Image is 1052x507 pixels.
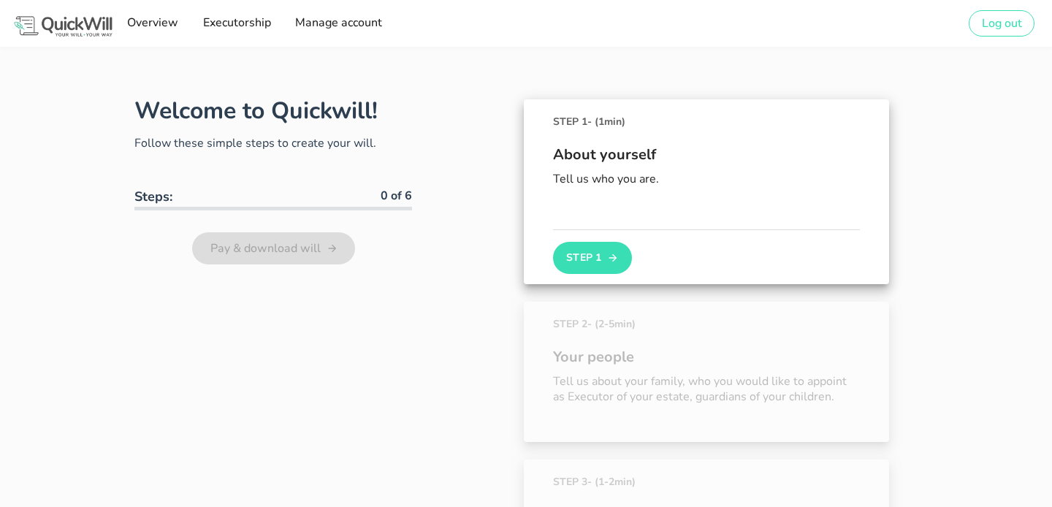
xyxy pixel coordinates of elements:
span: Manage account [294,15,382,31]
span: Executorship [202,15,270,31]
p: Tell us about your family, who you would like to appoint as Executor of your estate, guardians of... [553,374,860,405]
a: Manage account [290,9,386,38]
button: Log out [969,10,1034,37]
span: Your people [553,346,860,368]
span: Overview [126,15,178,31]
span: Log out [981,15,1022,31]
span: STEP 3 [553,474,636,489]
b: 0 of 6 [381,188,412,204]
p: Tell us who you are. [553,172,860,187]
button: Step 1 [553,242,632,274]
span: - (1-2min) [587,475,636,489]
a: Executorship [197,9,275,38]
span: About yourself [553,144,860,166]
img: Logo [12,14,115,38]
h1: Welcome to Quickwill! [134,95,378,126]
p: Follow these simple steps to create your will. [134,134,412,152]
b: Steps: [134,188,172,205]
span: - (1min) [587,115,625,129]
span: STEP 1 [553,114,625,129]
span: - (2-5min) [587,317,636,331]
span: STEP 2 [553,316,636,332]
a: Overview [122,9,183,38]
